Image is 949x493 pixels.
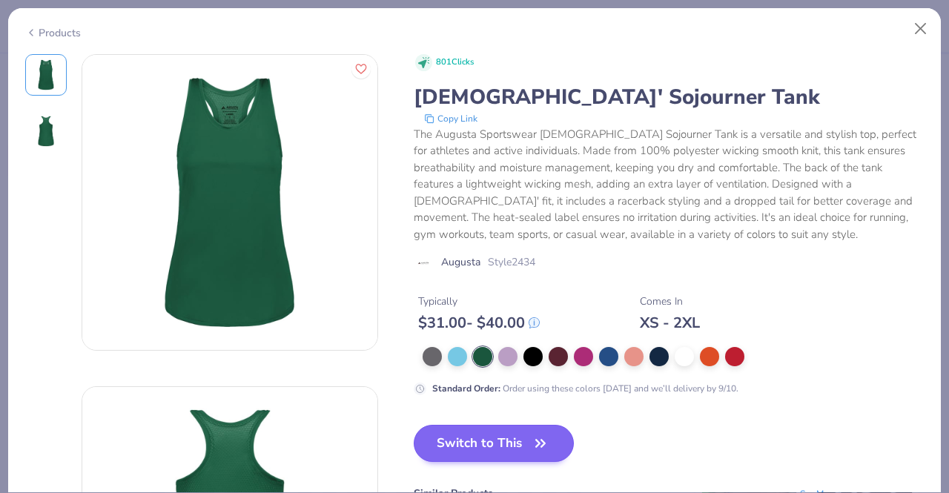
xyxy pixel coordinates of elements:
div: XS - 2XL [640,314,700,332]
span: Augusta [441,254,480,270]
button: Like [351,59,371,79]
div: The Augusta Sportswear [DEMOGRAPHIC_DATA] Sojourner Tank is a versatile and stylish top, perfect ... [414,126,925,243]
strong: Standard Order : [432,383,500,394]
div: $ 31.00 - $ 40.00 [418,314,540,332]
div: Typically [418,294,540,309]
span: 801 Clicks [436,56,474,69]
button: copy to clipboard [420,111,482,126]
div: Comes In [640,294,700,309]
button: Close [907,15,935,43]
div: [DEMOGRAPHIC_DATA]' Sojourner Tank [414,83,925,111]
div: Products [25,25,81,41]
img: Front [28,57,64,93]
div: Order using these colors [DATE] and we’ll delivery by 9/10. [432,382,738,395]
span: Style 2434 [488,254,535,270]
img: brand logo [414,257,434,269]
img: Back [28,113,64,149]
button: Switch to This [414,425,575,462]
img: Front [82,55,377,350]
